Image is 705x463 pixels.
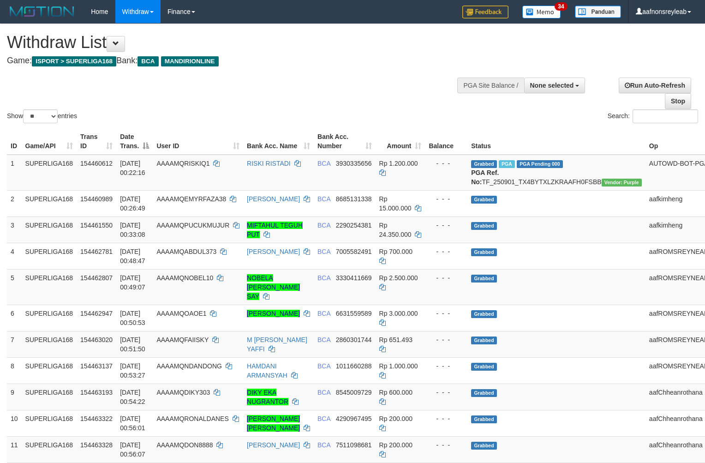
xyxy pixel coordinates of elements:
[156,222,229,229] span: AAAAMQPUCUKMUJUR
[120,362,145,379] span: [DATE] 00:53:27
[665,93,691,109] a: Stop
[22,357,77,384] td: SUPERLIGA168
[22,128,77,155] th: Game/API: activate to sort column ascending
[22,384,77,410] td: SUPERLIGA168
[471,415,497,423] span: Grabbed
[247,248,300,255] a: [PERSON_NAME]
[153,128,243,155] th: User ID: activate to sort column ascending
[555,2,567,11] span: 34
[120,222,145,238] span: [DATE] 00:33:08
[379,248,412,255] span: Rp 700.000
[247,310,300,317] a: [PERSON_NAME]
[471,337,497,344] span: Grabbed
[471,363,497,371] span: Grabbed
[619,78,691,93] a: Run Auto-Refresh
[429,309,464,318] div: - - -
[471,275,497,283] span: Grabbed
[120,441,145,458] span: [DATE] 00:56:07
[80,274,113,282] span: 154462807
[471,196,497,204] span: Grabbed
[7,128,22,155] th: ID
[7,155,22,191] td: 1
[429,361,464,371] div: - - -
[156,336,209,343] span: AAAAMQFAIISKY
[336,389,372,396] span: Copy 8545009729 to clipboard
[429,194,464,204] div: - - -
[379,389,412,396] span: Rp 600.000
[247,389,288,405] a: DIKY EKA NUGRANTOR
[317,195,330,203] span: BCA
[462,6,508,18] img: Feedback.jpg
[429,414,464,423] div: - - -
[379,441,412,449] span: Rp 200.000
[7,33,461,52] h1: Withdraw List
[80,336,113,343] span: 154463020
[314,128,376,155] th: Bank Acc. Number: activate to sort column ascending
[457,78,524,93] div: PGA Site Balance /
[336,362,372,370] span: Copy 1011660288 to clipboard
[471,160,497,168] span: Grabbed
[602,179,642,186] span: Vendor URL: https://trx4.1velocity.biz
[379,336,412,343] span: Rp 651.493
[7,410,22,436] td: 10
[317,389,330,396] span: BCA
[80,160,113,167] span: 154460612
[156,248,216,255] span: AAAAMQABDUL373
[120,160,145,176] span: [DATE] 00:22:16
[156,362,222,370] span: AAAAMQNDANDONG
[247,441,300,449] a: [PERSON_NAME]
[247,195,300,203] a: [PERSON_NAME]
[22,243,77,269] td: SUPERLIGA168
[379,415,412,422] span: Rp 200.000
[467,155,645,191] td: TF_250901_TX4BYTXLZKRAAFH0FSBB
[80,195,113,203] span: 154460989
[156,274,213,282] span: AAAAMQNOBEL10
[317,160,330,167] span: BCA
[243,128,314,155] th: Bank Acc. Name: activate to sort column ascending
[471,310,497,318] span: Grabbed
[7,5,77,18] img: MOTION_logo.png
[317,310,330,317] span: BCA
[7,243,22,269] td: 4
[23,109,58,123] select: Showentries
[80,415,113,422] span: 154463322
[429,273,464,283] div: - - -
[336,222,372,229] span: Copy 2290254381 to clipboard
[7,384,22,410] td: 9
[7,331,22,357] td: 7
[317,362,330,370] span: BCA
[336,274,372,282] span: Copy 3330411669 to clipboard
[80,222,113,229] span: 154461550
[161,56,219,66] span: MANDIRIONLINE
[336,336,372,343] span: Copy 2860301744 to clipboard
[77,128,116,155] th: Trans ID: activate to sort column ascending
[336,248,372,255] span: Copy 7005582491 to clipboard
[471,389,497,397] span: Grabbed
[471,442,497,450] span: Grabbed
[22,410,77,436] td: SUPERLIGA168
[376,128,425,155] th: Amount: activate to sort column ascending
[22,216,77,243] td: SUPERLIGA168
[524,78,586,93] button: None selected
[7,56,461,66] h4: Game: Bank:
[379,310,418,317] span: Rp 3.000.000
[379,195,412,212] span: Rp 15.000.000
[22,190,77,216] td: SUPERLIGA168
[22,305,77,331] td: SUPERLIGA168
[156,389,210,396] span: AAAAMQDIKY303
[247,362,287,379] a: HAMDANI ARMANSYAH
[247,274,300,300] a: NOBELA [PERSON_NAME] SAY
[575,6,621,18] img: panduan.png
[7,190,22,216] td: 2
[80,389,113,396] span: 154463193
[317,248,330,255] span: BCA
[317,336,330,343] span: BCA
[7,269,22,305] td: 5
[22,436,77,463] td: SUPERLIGA168
[317,441,330,449] span: BCA
[120,310,145,326] span: [DATE] 00:50:53
[608,109,698,123] label: Search:
[379,362,418,370] span: Rp 1.000.000
[336,195,372,203] span: Copy 8685131338 to clipboard
[120,248,145,265] span: [DATE] 00:48:47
